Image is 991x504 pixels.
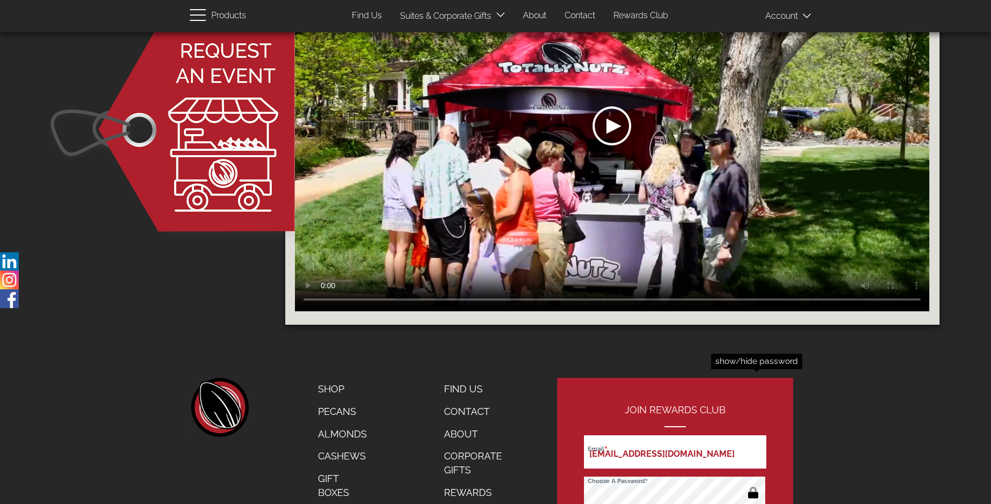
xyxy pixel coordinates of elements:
[310,423,375,445] a: Almonds
[436,423,523,445] a: About
[584,405,766,427] h2: Join Rewards Club
[392,6,494,27] a: Suites & Corporate Gifts
[344,5,390,26] a: Find Us
[211,8,246,24] span: Products
[310,445,375,468] a: Cashews
[190,378,249,437] a: home
[436,481,523,504] a: Rewards
[436,378,523,400] a: Find Us
[605,5,676,26] a: Rewards Club
[436,445,523,481] a: Corporate Gifts
[557,5,603,26] a: Contact
[711,354,802,369] div: show/hide password
[310,400,375,423] a: Pecans
[310,378,375,400] a: Shop
[515,5,554,26] a: About
[39,21,307,251] img: button face; reserve event
[436,400,523,423] a: Contact
[310,468,375,503] a: Gift Boxes
[584,435,766,469] input: Email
